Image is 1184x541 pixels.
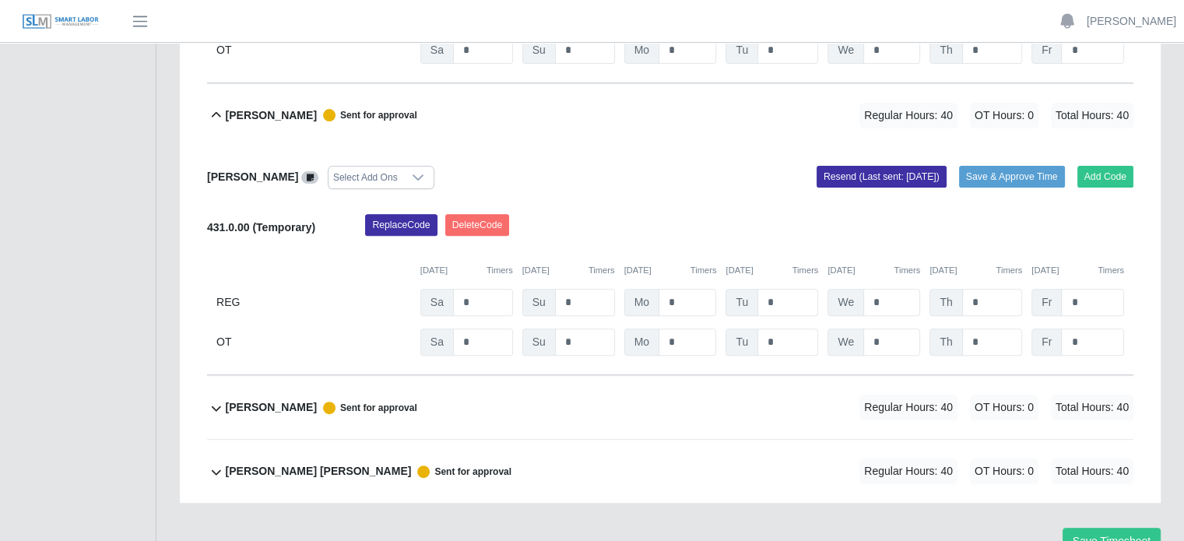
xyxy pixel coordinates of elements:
[328,167,402,188] div: Select Add Ons
[859,458,957,484] span: Regular Hours: 40
[624,289,659,316] span: Mo
[929,328,962,356] span: Th
[1051,103,1133,128] span: Total Hours: 40
[726,264,818,277] div: [DATE]
[216,289,411,316] div: REG
[226,107,317,124] b: [PERSON_NAME]
[1031,37,1062,64] span: Fr
[1051,395,1133,420] span: Total Hours: 40
[207,170,298,183] b: [PERSON_NAME]
[522,328,556,356] span: Su
[959,166,1065,188] button: Save & Approve Time
[216,328,411,356] div: OT
[411,465,511,478] span: Sent for approval
[317,109,417,121] span: Sent for approval
[817,166,947,188] button: Resend (Last sent: [DATE])
[827,37,864,64] span: We
[22,13,100,30] img: SLM Logo
[624,264,717,277] div: [DATE]
[522,37,556,64] span: Su
[420,289,454,316] span: Sa
[929,289,962,316] span: Th
[1031,328,1062,356] span: Fr
[726,289,758,316] span: Tu
[1031,289,1062,316] span: Fr
[420,328,454,356] span: Sa
[929,264,1022,277] div: [DATE]
[522,289,556,316] span: Su
[690,264,717,277] button: Timers
[207,84,1133,147] button: [PERSON_NAME] Sent for approval Regular Hours: 40 OT Hours: 0 Total Hours: 40
[726,37,758,64] span: Tu
[624,328,659,356] span: Mo
[301,170,318,183] a: View/Edit Notes
[207,376,1133,439] button: [PERSON_NAME] Sent for approval Regular Hours: 40 OT Hours: 0 Total Hours: 40
[894,264,920,277] button: Timers
[1051,458,1133,484] span: Total Hours: 40
[929,37,962,64] span: Th
[365,214,437,236] button: ReplaceCode
[859,103,957,128] span: Regular Hours: 40
[1077,166,1134,188] button: Add Code
[522,264,615,277] div: [DATE]
[1098,264,1124,277] button: Timers
[859,395,957,420] span: Regular Hours: 40
[1031,264,1124,277] div: [DATE]
[445,214,510,236] button: DeleteCode
[1087,13,1176,30] a: [PERSON_NAME]
[420,264,513,277] div: [DATE]
[207,221,315,234] b: 431.0.00 (Temporary)
[996,264,1022,277] button: Timers
[827,264,920,277] div: [DATE]
[487,264,513,277] button: Timers
[792,264,819,277] button: Timers
[827,328,864,356] span: We
[624,37,659,64] span: Mo
[207,440,1133,503] button: [PERSON_NAME] [PERSON_NAME] Sent for approval Regular Hours: 40 OT Hours: 0 Total Hours: 40
[226,463,412,480] b: [PERSON_NAME] [PERSON_NAME]
[970,103,1038,128] span: OT Hours: 0
[970,395,1038,420] span: OT Hours: 0
[216,37,411,64] div: OT
[226,399,317,416] b: [PERSON_NAME]
[970,458,1038,484] span: OT Hours: 0
[588,264,615,277] button: Timers
[317,402,417,414] span: Sent for approval
[827,289,864,316] span: We
[420,37,454,64] span: Sa
[726,328,758,356] span: Tu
